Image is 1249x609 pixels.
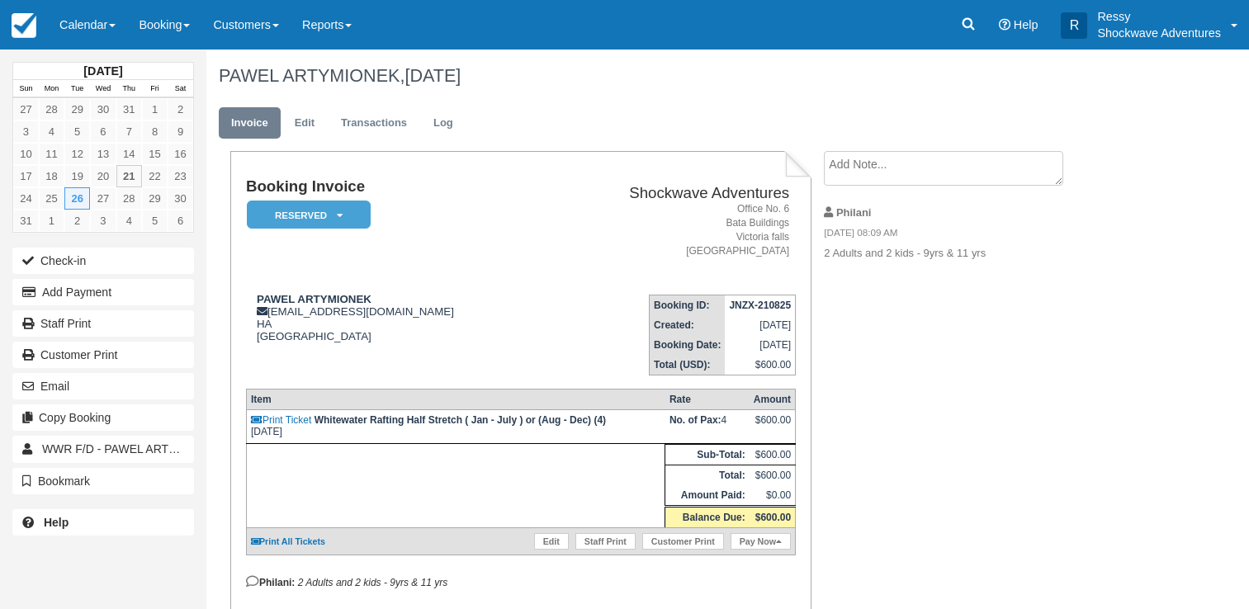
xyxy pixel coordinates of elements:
a: Print Ticket [251,414,311,426]
a: 14 [116,143,142,165]
th: Total: [665,465,750,486]
a: 24 [13,187,39,210]
th: Amount [750,389,796,410]
a: 29 [142,187,168,210]
a: 31 [13,210,39,232]
th: Rate [665,389,750,410]
h1: PAWEL ARTYMIONEK, [219,66,1131,86]
h2: Shockwave Adventures [552,185,789,202]
th: Created: [650,315,726,335]
a: 25 [39,187,64,210]
th: Sub-Total: [665,445,750,465]
a: Edit [282,107,327,139]
span: [DATE] [405,65,461,86]
p: Shockwave Adventures [1097,25,1221,41]
a: 27 [90,187,116,210]
a: 5 [64,120,90,143]
td: 4 [665,410,750,444]
a: 28 [39,98,64,120]
a: 6 [168,210,193,232]
a: 6 [90,120,116,143]
th: Fri [142,80,168,98]
a: Customer Print [642,533,724,550]
em: 2 Adults and 2 kids - 9yrs & 11 yrs [298,577,448,588]
span: Help [1014,18,1038,31]
p: Ressy [1097,8,1221,25]
h1: Booking Invoice [246,178,546,196]
b: Help [44,516,69,529]
a: 13 [90,143,116,165]
span: WWR F/D - PAWEL ARTYMIONEK X 4 [42,442,243,456]
th: Tue [64,80,90,98]
a: 5 [142,210,168,232]
a: Reserved [246,200,365,230]
a: 18 [39,165,64,187]
a: 30 [168,187,193,210]
a: 10 [13,143,39,165]
a: 17 [13,165,39,187]
button: Email [12,373,194,399]
a: WWR F/D - PAWEL ARTYMIONEK X 4 [12,436,194,462]
a: Transactions [329,107,419,139]
a: 29 [64,98,90,120]
strong: JNZX-210825 [729,300,791,311]
a: 9 [168,120,193,143]
em: Reserved [247,201,371,229]
a: Edit [534,533,569,550]
address: Office No. 6 Bata Buildings Victoria falls [GEOGRAPHIC_DATA] [552,202,789,259]
a: Help [12,509,194,536]
strong: $600.00 [755,512,791,523]
a: 30 [90,98,116,120]
a: 2 [64,210,90,232]
img: checkfront-main-nav-mini-logo.png [12,13,36,38]
strong: PAWEL ARTYMIONEK [257,293,371,305]
a: 22 [142,165,168,187]
th: Sat [168,80,193,98]
em: [DATE] 08:09 AM [824,226,1102,244]
i: Help [999,19,1010,31]
td: [DATE] [246,410,665,444]
button: Check-in [12,248,194,274]
a: 8 [142,120,168,143]
a: 23 [168,165,193,187]
a: 28 [116,187,142,210]
strong: Philani: [246,577,295,588]
td: $0.00 [750,485,796,507]
a: 26 [64,187,90,210]
div: [EMAIL_ADDRESS][DOMAIN_NAME] HA [GEOGRAPHIC_DATA] [246,293,546,342]
p: 2 Adults and 2 kids - 9yrs & 11 yrs [824,246,1102,262]
div: R [1061,12,1087,39]
button: Copy Booking [12,404,194,431]
th: Sun [13,80,39,98]
a: 1 [39,210,64,232]
a: Pay Now [731,533,791,550]
a: 16 [168,143,193,165]
a: 19 [64,165,90,187]
th: Total (USD): [650,355,726,375]
a: 1 [142,98,168,120]
strong: Philani [836,206,871,219]
a: 3 [90,210,116,232]
th: Amount Paid: [665,485,750,507]
a: Log [421,107,466,139]
a: 20 [90,165,116,187]
a: 4 [116,210,142,232]
button: Bookmark [12,468,194,494]
a: Print All Tickets [251,536,325,546]
a: 15 [142,143,168,165]
th: Balance Due: [665,507,750,528]
td: [DATE] [725,315,795,335]
a: 2 [168,98,193,120]
a: Invoice [219,107,281,139]
td: $600.00 [750,465,796,486]
button: Add Payment [12,279,194,305]
a: 12 [64,143,90,165]
td: $600.00 [725,355,795,375]
th: Booking Date: [650,335,726,355]
div: $600.00 [754,414,791,439]
a: 27 [13,98,39,120]
a: 11 [39,143,64,165]
a: 21 [116,165,142,187]
a: 4 [39,120,64,143]
a: 7 [116,120,142,143]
